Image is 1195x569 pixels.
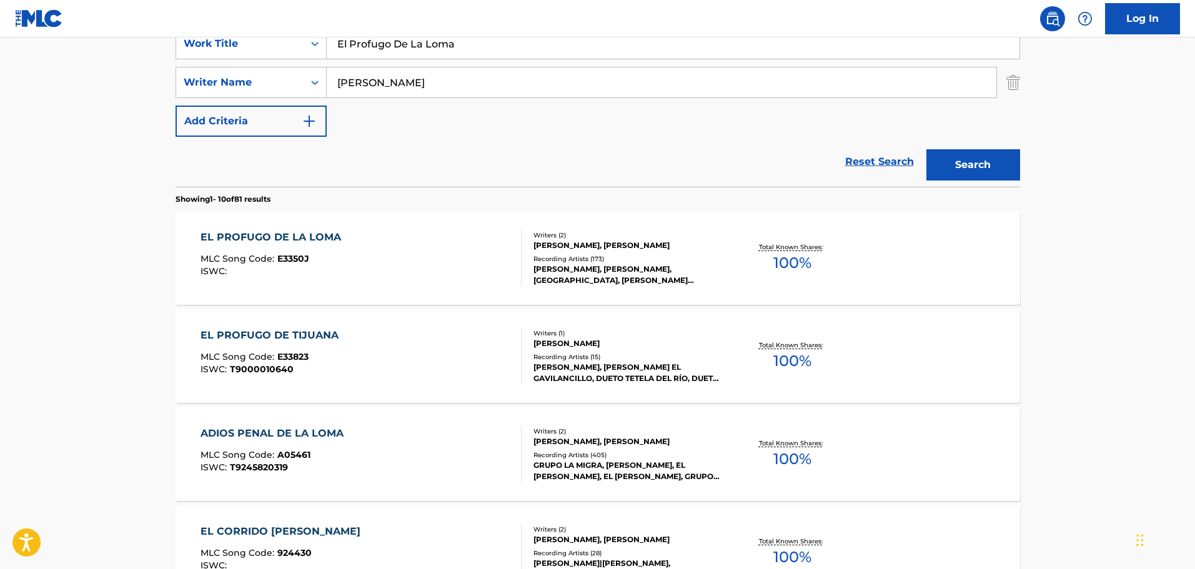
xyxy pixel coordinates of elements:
div: Writers ( 2 ) [533,525,722,534]
img: search [1045,11,1060,26]
div: [PERSON_NAME] [533,338,722,349]
div: Writers ( 1 ) [533,329,722,338]
a: Log In [1105,3,1180,34]
div: [PERSON_NAME], [PERSON_NAME], [GEOGRAPHIC_DATA], [PERSON_NAME][GEOGRAPHIC_DATA], [PERSON_NAME], [... [533,264,722,286]
div: Writers ( 2 ) [533,427,722,436]
span: T9000010640 [230,364,294,375]
span: ISWC : [201,364,230,375]
button: Add Criteria [176,106,327,137]
div: [PERSON_NAME], [PERSON_NAME] [533,534,722,545]
div: GRUPO LA MIGRA, [PERSON_NAME], EL [PERSON_NAME], EL [PERSON_NAME], GRUPO LA MIGRA [533,460,722,482]
span: 924430 [277,547,312,558]
div: Writers ( 2 ) [533,230,722,240]
div: Work Title [184,36,296,51]
a: ADIOS PENAL DE LA LOMAMLC Song Code:A05461ISWC:T9245820319Writers (2)[PERSON_NAME], [PERSON_NAME]... [176,407,1020,501]
span: E3350J [277,253,309,264]
div: [PERSON_NAME], [PERSON_NAME] [533,240,722,251]
div: EL PROFUGO DE LA LOMA [201,230,347,245]
img: Delete Criterion [1006,67,1020,98]
div: [PERSON_NAME], [PERSON_NAME] EL GAVILANCILLO, DUETO TETELA DEL RÍO, DUETO TETELA DEL RIO, LOS 4 G... [533,362,722,384]
div: [PERSON_NAME], [PERSON_NAME] [533,436,722,447]
div: Recording Artists ( 28 ) [533,548,722,558]
p: Total Known Shares: [759,340,826,350]
a: Public Search [1040,6,1065,31]
span: ISWC : [201,462,230,473]
p: Total Known Shares: [759,242,826,252]
div: Writer Name [184,75,296,90]
a: EL PROFUGO DE TIJUANAMLC Song Code:E33823ISWC:T9000010640Writers (1)[PERSON_NAME]Recording Artist... [176,309,1020,403]
div: Drag [1136,522,1144,559]
img: 9d2ae6d4665cec9f34b9.svg [302,114,317,129]
span: T9245820319 [230,462,288,473]
div: Recording Artists ( 173 ) [533,254,722,264]
span: E33823 [277,351,309,362]
a: EL PROFUGO DE LA LOMAMLC Song Code:E3350JISWC:Writers (2)[PERSON_NAME], [PERSON_NAME]Recording Ar... [176,211,1020,305]
span: A05461 [277,449,310,460]
span: MLC Song Code : [201,253,277,264]
p: Total Known Shares: [759,438,826,448]
span: ISWC : [201,265,230,277]
div: EL PROFUGO DE TIJUANA [201,328,345,343]
span: MLC Song Code : [201,547,277,558]
iframe: Chat Widget [1133,509,1195,569]
span: MLC Song Code : [201,351,277,362]
span: MLC Song Code : [201,449,277,460]
button: Search [926,149,1020,181]
div: ADIOS PENAL DE LA LOMA [201,426,350,441]
form: Search Form [176,28,1020,187]
p: Total Known Shares: [759,537,826,546]
p: Showing 1 - 10 of 81 results [176,194,270,205]
a: Reset Search [839,148,920,176]
div: Help [1073,6,1098,31]
div: EL CORRIDO [PERSON_NAME] [201,524,367,539]
div: Recording Artists ( 15 ) [533,352,722,362]
img: MLC Logo [15,9,63,27]
span: 100 % [773,350,811,372]
span: 100 % [773,546,811,568]
span: 100 % [773,448,811,470]
span: 100 % [773,252,811,274]
img: help [1078,11,1093,26]
div: Recording Artists ( 405 ) [533,450,722,460]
